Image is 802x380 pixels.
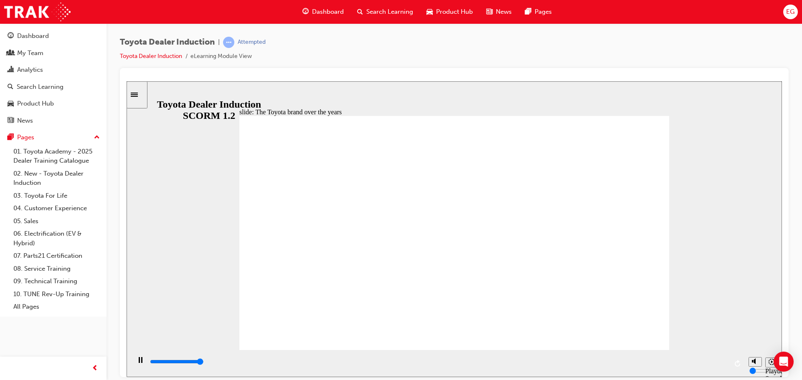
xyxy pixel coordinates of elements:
div: Product Hub [17,99,54,108]
a: 07. Parts21 Certification [10,249,103,262]
span: Product Hub [436,7,473,17]
div: Pages [17,133,34,142]
span: Pages [535,7,552,17]
span: pages-icon [525,7,531,17]
a: 05. Sales [10,215,103,228]
div: Attempted [238,38,266,46]
span: Toyota Dealer Induction [120,38,215,47]
button: EG [783,5,798,19]
button: Pages [3,130,103,145]
div: Dashboard [17,31,49,41]
a: 04. Customer Experience [10,202,103,215]
input: slide progress [23,277,77,284]
a: car-iconProduct Hub [420,3,480,20]
div: News [17,116,33,126]
span: car-icon [426,7,433,17]
span: | [218,38,220,47]
div: Open Intercom Messenger [774,352,794,372]
div: Analytics [17,65,43,75]
div: Playback Speed [639,286,651,301]
a: All Pages [10,300,103,313]
a: 01. Toyota Academy - 2025 Dealer Training Catalogue [10,145,103,167]
span: news-icon [8,117,14,125]
button: Replay (Ctrl+Alt+R) [605,276,618,289]
a: 09. Technical Training [10,275,103,288]
span: guage-icon [302,7,309,17]
span: Search Learning [366,7,413,17]
button: Playback speed [639,276,652,286]
a: 02. New - Toyota Dealer Induction [10,167,103,189]
span: learningRecordVerb_ATTEMPT-icon [223,37,234,48]
span: news-icon [486,7,492,17]
a: Product Hub [3,96,103,111]
a: Dashboard [3,28,103,44]
a: 08. Service Training [10,262,103,275]
a: Analytics [3,62,103,78]
a: My Team [3,45,103,61]
div: Search Learning [17,82,63,92]
span: pages-icon [8,134,14,141]
a: 06. Electrification (EV & Hybrid) [10,227,103,249]
span: guage-icon [8,33,14,40]
a: Toyota Dealer Induction [120,53,182,60]
a: Search Learning [3,79,103,95]
a: news-iconNews [480,3,518,20]
a: guage-iconDashboard [296,3,350,20]
span: EG [786,7,794,17]
a: pages-iconPages [518,3,558,20]
input: volume [623,286,677,293]
button: DashboardMy TeamAnalyticsSearch LearningProduct HubNews [3,27,103,130]
span: search-icon [357,7,363,17]
img: Trak [4,3,71,21]
button: Unmute (Ctrl+Alt+M) [622,276,635,285]
span: up-icon [94,132,100,143]
span: prev-icon [92,363,98,374]
a: News [3,113,103,128]
div: playback controls [4,269,618,296]
div: My Team [17,48,43,58]
a: 03. Toyota For Life [10,189,103,202]
span: search-icon [8,83,13,91]
div: misc controls [618,269,651,296]
a: 10. TUNE Rev-Up Training [10,288,103,301]
span: Dashboard [312,7,344,17]
span: car-icon [8,100,14,108]
li: eLearning Module View [190,52,252,61]
a: search-iconSearch Learning [350,3,420,20]
span: people-icon [8,50,14,57]
span: chart-icon [8,66,14,74]
button: Pause (Ctrl+Alt+P) [4,275,18,289]
span: News [496,7,512,17]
